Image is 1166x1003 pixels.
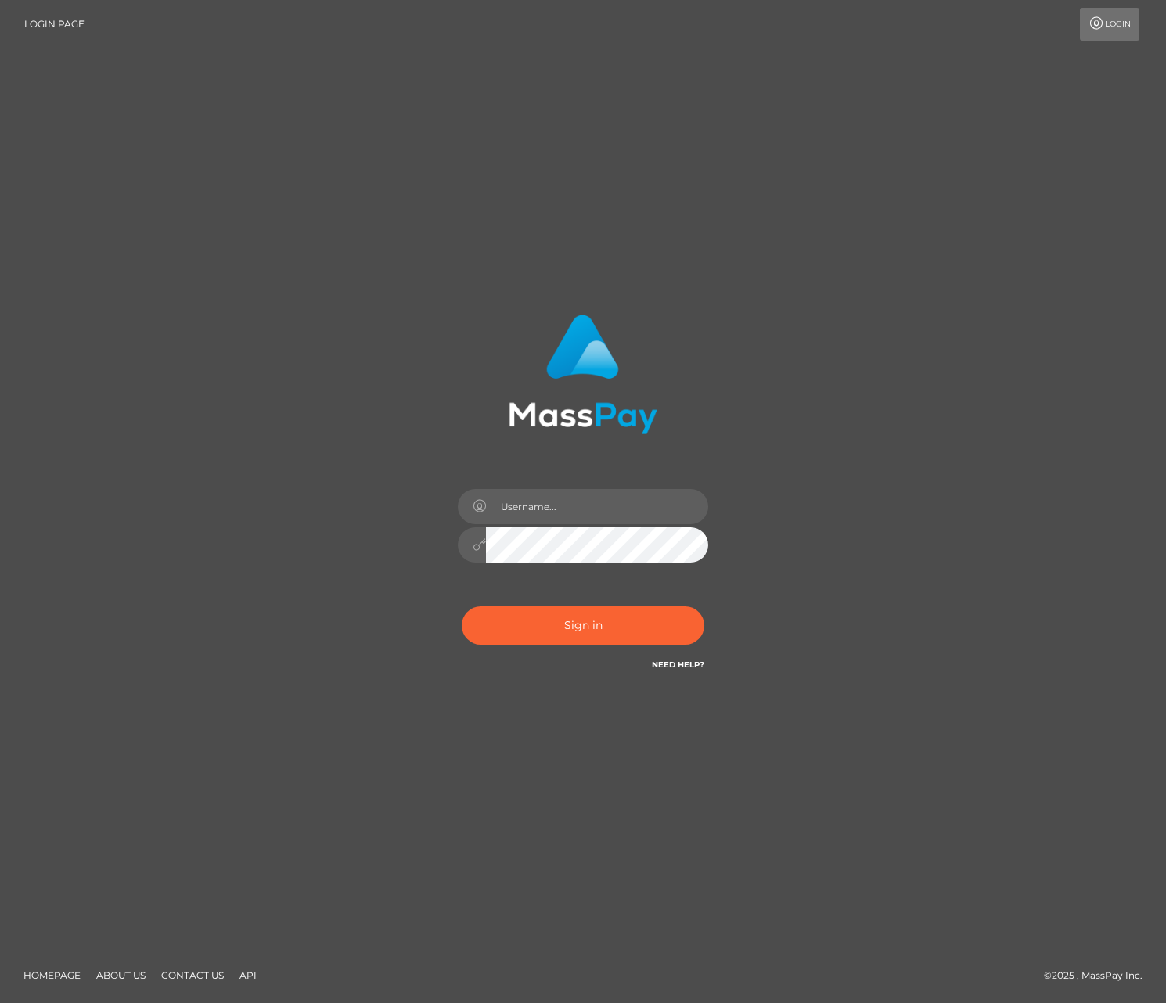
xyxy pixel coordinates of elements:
[1044,967,1154,984] div: © 2025 , MassPay Inc.
[652,660,704,670] a: Need Help?
[462,606,704,645] button: Sign in
[233,963,263,987] a: API
[155,963,230,987] a: Contact Us
[90,963,152,987] a: About Us
[486,489,708,524] input: Username...
[1080,8,1139,41] a: Login
[509,315,657,434] img: MassPay Login
[24,8,85,41] a: Login Page
[17,963,87,987] a: Homepage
